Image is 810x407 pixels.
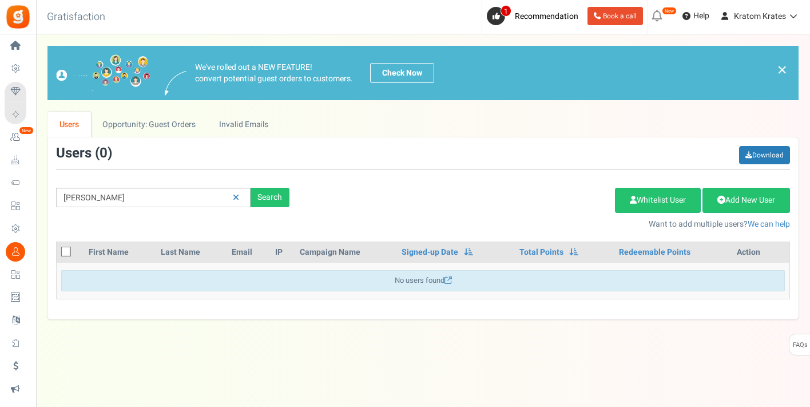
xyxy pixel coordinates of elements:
img: Gratisfaction [5,4,31,30]
div: Search [251,188,289,207]
a: 1 Recommendation [487,7,583,25]
a: We can help [748,218,790,230]
h3: Users ( ) [56,146,112,161]
img: images [165,71,186,96]
th: IP [271,242,295,263]
a: Help [678,7,714,25]
a: × [777,63,787,77]
span: FAQs [792,334,808,356]
th: Last Name [156,242,227,263]
th: Email [227,242,271,263]
a: Download [739,146,790,164]
p: We've rolled out a NEW FEATURE! convert potential guest orders to customers. [195,62,353,85]
em: New [19,127,34,135]
em: New [662,7,677,15]
a: Add New User [702,188,790,213]
th: Action [732,242,789,263]
a: Whitelist User [615,188,701,213]
span: 0 [100,143,108,163]
a: Total Points [519,247,563,258]
span: Recommendation [515,10,578,22]
h3: Gratisfaction [34,6,118,29]
a: Redeemable Points [619,247,690,258]
a: Users [47,112,91,137]
a: Reset [227,188,245,208]
a: New [5,128,31,147]
span: Help [690,10,709,22]
a: Check Now [370,63,434,83]
a: Invalid Emails [208,112,280,137]
a: Book a call [587,7,643,25]
img: images [56,54,150,92]
th: First Name [84,242,156,263]
span: Kratom Krates [734,10,786,22]
th: Campaign Name [295,242,397,263]
a: Signed-up Date [402,247,458,258]
a: Opportunity: Guest Orders [91,112,207,137]
span: 1 [501,5,511,17]
p: Want to add multiple users? [307,219,790,230]
div: No users found [61,270,785,291]
input: Search by email or name [56,188,251,207]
